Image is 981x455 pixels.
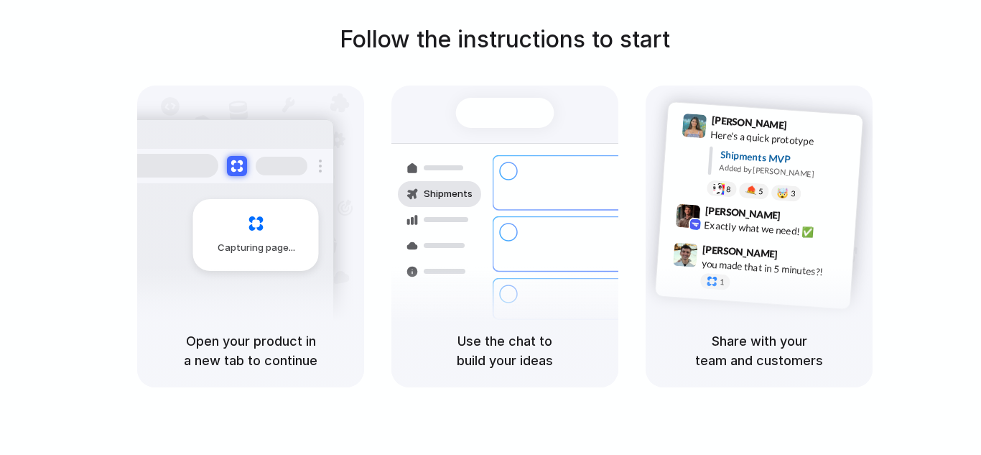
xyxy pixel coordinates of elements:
span: Capturing page [218,241,297,255]
h5: Share with your team and customers [663,331,855,370]
span: [PERSON_NAME] [702,241,778,262]
span: 9:47 AM [782,248,812,265]
span: 1 [720,278,725,286]
div: Added by [PERSON_NAME] [719,162,851,183]
div: Here's a quick prototype [710,127,854,152]
span: [PERSON_NAME] [711,112,787,133]
h1: Follow the instructions to start [340,22,670,57]
h5: Open your product in a new tab to continue [154,331,347,370]
h5: Use the chat to build your ideas [409,331,601,370]
div: 🤯 [777,188,789,198]
span: 9:42 AM [785,209,814,226]
div: Shipments MVP [720,147,852,171]
span: 5 [758,188,763,196]
span: 3 [791,190,796,198]
div: Exactly what we need! ✅ [704,217,847,242]
span: [PERSON_NAME] [705,203,781,224]
span: 8 [726,185,731,193]
div: you made that in 5 minutes?! [701,256,845,280]
span: 9:41 AM [791,119,821,136]
span: Shipments [424,187,473,201]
